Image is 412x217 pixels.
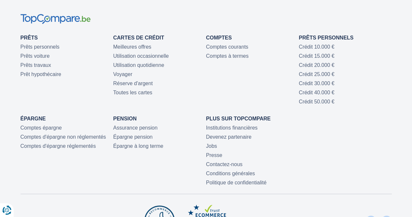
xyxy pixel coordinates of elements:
[113,125,158,131] a: Assurance pension
[299,99,334,104] a: Crédit 50.000 €
[113,62,164,68] a: Utilisation quotidienne
[21,143,96,149] a: Comptes d'épargne réglementés
[113,134,153,140] a: Épargne pension
[206,116,271,121] a: Plus sur TopCompare
[206,35,232,40] a: Comptes
[206,171,255,176] a: Conditions générales
[299,81,334,86] a: Crédit 30.000 €
[21,35,38,40] a: Prêts
[21,125,62,131] a: Comptes épargne
[299,44,334,50] a: Crédit 10.000 €
[206,125,258,131] a: Institutions financières
[206,143,217,149] a: Jobs
[206,44,249,50] a: Comptes courants
[113,143,163,149] a: Épargne à long terme
[206,152,222,158] a: Presse
[21,14,91,24] img: TopCompare
[299,35,354,40] a: Prêts personnels
[206,162,243,167] a: Contactez-nous
[206,134,252,140] a: Devenez partenaire
[299,90,334,95] a: Crédit 40.000 €
[21,134,106,140] a: Comptes d'épargne non réglementés
[113,90,152,95] a: Toutes les cartes
[21,116,46,121] a: Épargne
[113,35,164,40] a: Cartes de Crédit
[113,116,137,121] a: Pension
[113,81,153,86] a: Réserve d'argent
[113,53,169,59] a: Utilisation occasionnelle
[21,62,51,68] a: Prêts travaux
[21,53,50,59] a: Prêts voiture
[299,53,334,59] a: Crédit 15.000 €
[21,44,60,50] a: Prêts personnels
[299,71,334,77] a: Crédit 25.000 €
[206,180,267,185] a: Politique de confidentialité
[21,71,61,77] a: Prêt hypothécaire
[113,44,151,50] a: Meilleures offres
[299,62,334,68] a: Crédit 20.000 €
[206,53,249,59] a: Comptes à termes
[113,71,133,77] a: Voyager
